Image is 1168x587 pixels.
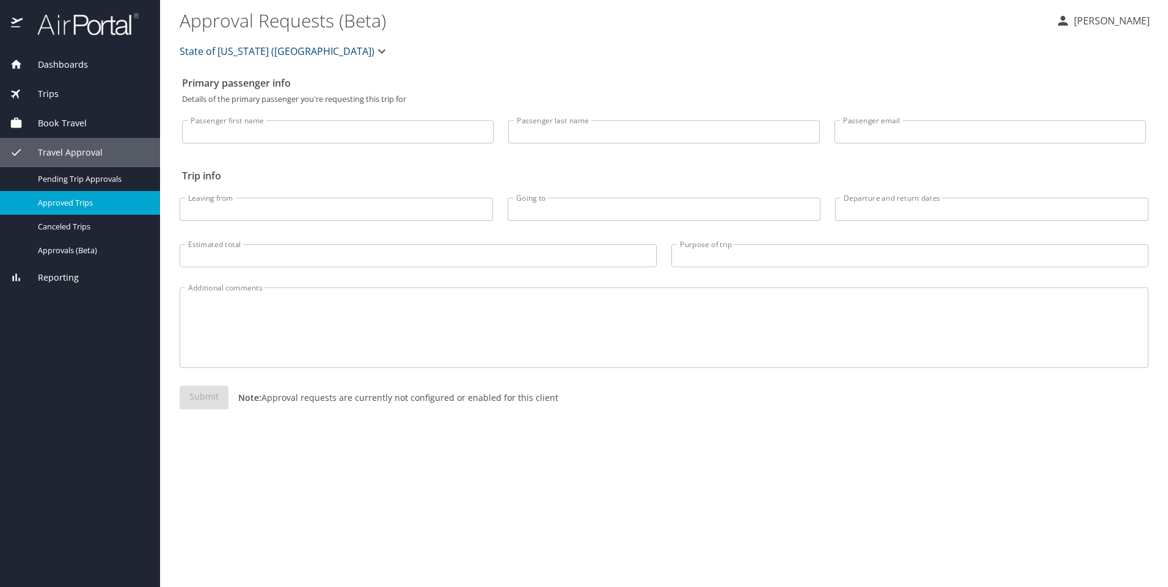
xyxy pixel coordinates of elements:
h1: Approval Requests (Beta) [180,1,1046,39]
img: icon-airportal.png [11,12,24,36]
button: [PERSON_NAME] [1051,10,1155,32]
h2: Primary passenger info [182,73,1146,93]
img: airportal-logo.png [24,12,139,36]
span: Trips [23,87,59,101]
h2: Trip info [182,166,1146,185]
span: State of [US_STATE] ([GEOGRAPHIC_DATA]) [180,43,374,60]
span: Approved Trips [38,197,145,209]
span: Reporting [23,271,79,284]
p: [PERSON_NAME] [1070,13,1150,28]
span: Pending Trip Approvals [38,173,145,185]
p: Details of the primary passenger you're requesting this trip for [182,95,1146,103]
span: Travel Approval [23,146,103,159]
span: Dashboards [23,58,88,71]
span: Canceled Trips [38,221,145,232]
span: Book Travel [23,117,87,130]
strong: Note: [238,392,261,403]
span: Approvals (Beta) [38,245,145,256]
p: Approval requests are currently not configured or enabled for this client [228,391,558,404]
button: State of [US_STATE] ([GEOGRAPHIC_DATA]) [175,39,394,63]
